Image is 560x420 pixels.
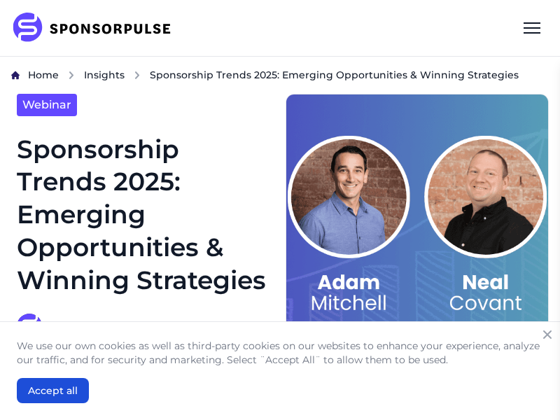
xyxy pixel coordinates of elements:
div: Menu [515,11,549,45]
img: SponsorPulse [11,13,181,43]
img: Webinar: Sponsorship Trends 2025: Emerging Opportunities & Winning Strategies [286,94,549,389]
a: Home [28,68,59,83]
h1: Sponsorship Trends 2025: Emerging Opportunities & Winning Strategies [17,133,269,297]
span: by [48,318,171,335]
img: chevron right [133,71,141,80]
img: chevron right [67,71,76,80]
span: Insights [84,69,125,81]
button: Accept all [17,378,89,403]
span: Sponsorship Trends 2025: Emerging Opportunities & Winning Strategies [150,68,519,82]
p: We use our own cookies as well as third-party cookies on our websites to enhance your experience,... [17,339,543,367]
img: SponsorPulse Staff [17,314,42,339]
a: Webinar [17,94,77,116]
a: Insights [84,68,125,83]
button: Close [538,325,557,344]
a: Follow on LinkedIn [176,319,190,333]
strong: SponsorPulse Staff [62,319,171,332]
img: Home [11,71,20,80]
span: Home [28,69,59,81]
